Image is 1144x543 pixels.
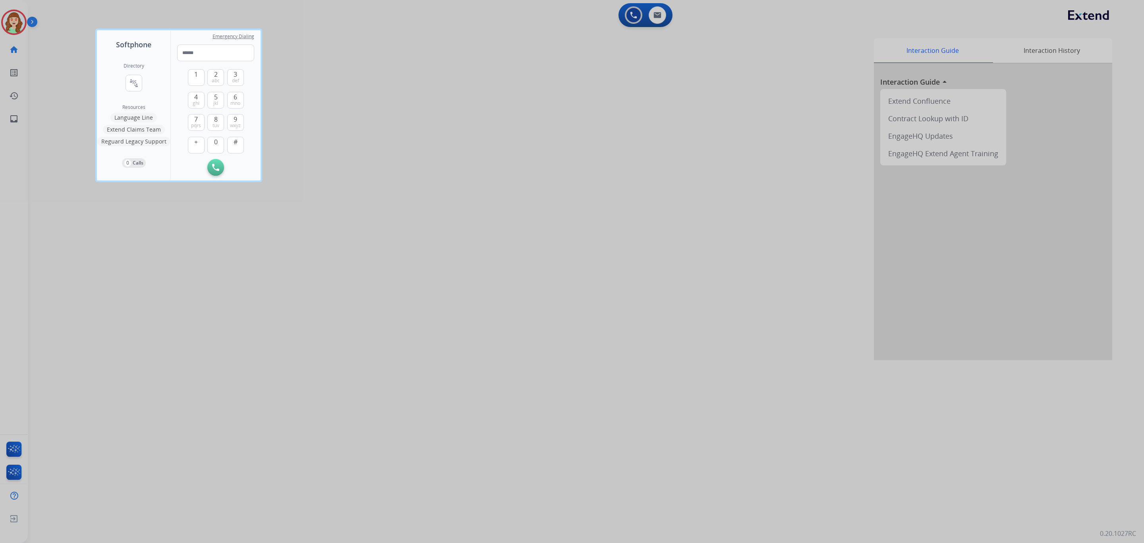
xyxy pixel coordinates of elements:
button: Extend Claims Team [103,125,165,134]
span: 8 [214,114,218,124]
span: 3 [234,70,237,79]
button: + [188,137,205,153]
span: 2 [214,70,218,79]
span: 4 [194,92,198,102]
span: tuv [213,122,219,129]
h2: Directory [124,63,144,69]
span: 5 [214,92,218,102]
button: 2abc [207,69,224,86]
button: 9wxyz [227,114,244,131]
span: pqrs [191,122,201,129]
button: 6mno [227,92,244,109]
span: Softphone [116,39,151,50]
span: 9 [234,114,237,124]
span: # [234,137,238,147]
span: 0 [214,137,218,147]
span: wxyz [230,122,241,129]
span: Resources [122,104,145,111]
button: 3def [227,69,244,86]
button: 8tuv [207,114,224,131]
mat-icon: connect_without_contact [129,78,139,88]
p: Calls [133,159,143,167]
img: call-button [212,164,219,171]
button: 0 [207,137,224,153]
button: # [227,137,244,153]
span: + [194,137,198,147]
span: mno [230,100,240,107]
span: Emergency Dialing [213,33,254,40]
span: 1 [194,70,198,79]
button: Language Line [110,113,157,122]
button: 0Calls [122,158,146,168]
span: def [232,78,239,84]
span: 6 [234,92,237,102]
button: Reguard Legacy Support [97,137,170,146]
span: jkl [213,100,218,107]
p: 0 [124,159,131,167]
button: 5jkl [207,92,224,109]
span: abc [212,78,220,84]
span: ghi [193,100,199,107]
p: 0.20.1027RC [1100,529,1136,538]
button: 1 [188,69,205,86]
button: 7pqrs [188,114,205,131]
span: 7 [194,114,198,124]
button: 4ghi [188,92,205,109]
